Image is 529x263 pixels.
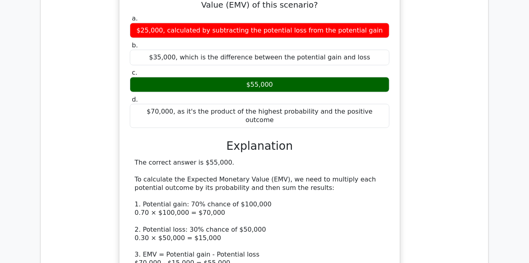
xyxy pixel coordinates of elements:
span: b. [132,41,138,49]
div: $25,000, calculated by subtracting the potential loss from the potential gain [130,23,390,39]
div: $55,000 [130,77,390,93]
div: $35,000, which is the difference between the potential gain and loss [130,50,390,65]
span: d. [132,96,138,103]
h3: Explanation [135,139,385,153]
div: $70,000, as it's the product of the highest probability and the positive outcome [130,104,390,128]
span: a. [132,14,138,22]
span: c. [132,69,137,76]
